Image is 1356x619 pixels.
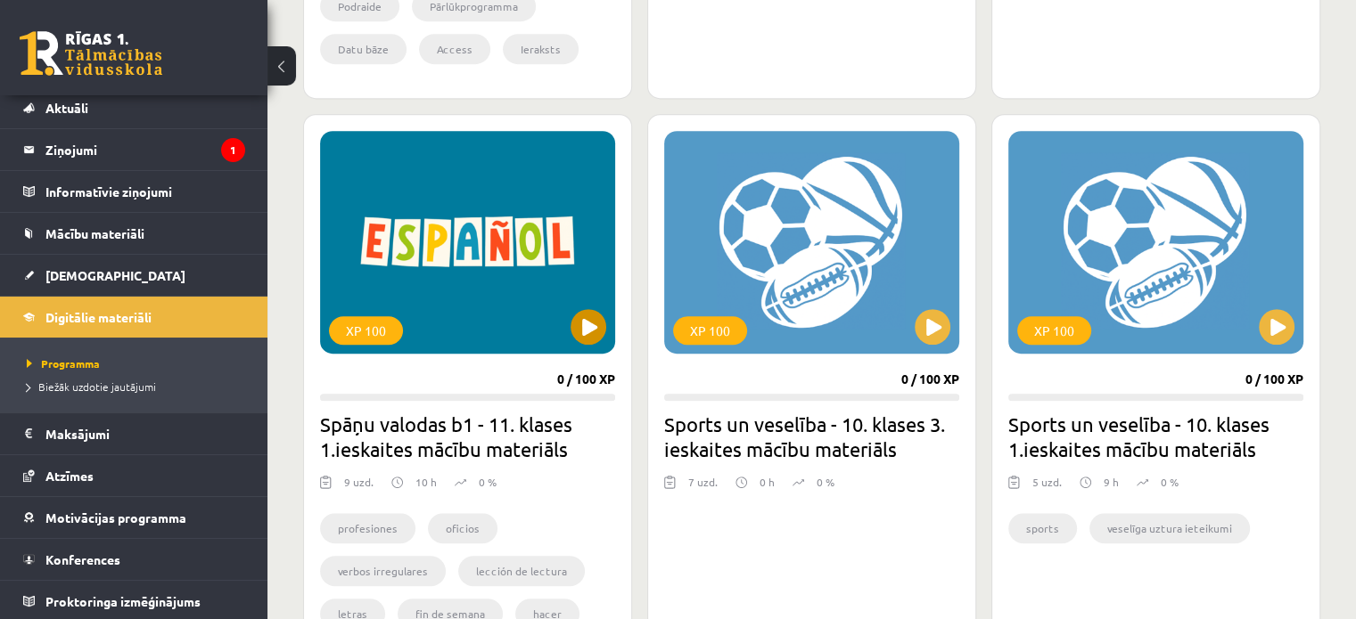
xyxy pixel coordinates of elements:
span: Aktuāli [45,100,88,116]
p: 0 h [760,474,775,490]
p: 10 h [415,474,437,490]
legend: Maksājumi [45,413,245,454]
div: 7 uzd. [688,474,718,501]
span: Proktoringa izmēģinājums [45,593,201,609]
li: Datu bāze [320,34,407,64]
p: 9 h [1104,474,1119,490]
span: Konferences [45,551,120,567]
a: Atzīmes [23,455,245,496]
li: verbos irregulares [320,556,446,586]
li: Access [419,34,490,64]
h2: Sports un veselība - 10. klases 1.ieskaites mācību materiāls [1008,411,1303,461]
i: 1 [221,138,245,162]
a: Digitālie materiāli [23,297,245,338]
li: Ieraksts [503,34,579,64]
h2: Spāņu valodas b1 - 11. klases 1.ieskaites mācību materiāls [320,411,615,461]
a: Konferences [23,539,245,580]
a: Programma [27,355,250,371]
div: XP 100 [329,316,403,345]
a: Maksājumi [23,413,245,454]
div: 5 uzd. [1032,474,1062,501]
a: Mācību materiāli [23,213,245,254]
a: Rīgas 1. Tālmācības vidusskola [20,31,162,76]
a: Motivācijas programma [23,497,245,538]
span: Biežāk uzdotie jautājumi [27,379,156,394]
a: [DEMOGRAPHIC_DATA] [23,255,245,296]
li: oficios [428,513,497,543]
a: Informatīvie ziņojumi [23,171,245,212]
div: 9 uzd. [344,474,374,501]
div: XP 100 [1017,316,1091,345]
p: 0 % [1161,474,1179,490]
legend: Informatīvie ziņojumi [45,171,245,212]
legend: Ziņojumi [45,129,245,170]
p: 0 % [817,474,834,490]
div: XP 100 [673,316,747,345]
li: sports [1008,513,1077,543]
a: Biežāk uzdotie jautājumi [27,379,250,395]
p: 0 % [479,474,497,490]
a: Ziņojumi1 [23,129,245,170]
span: Programma [27,356,100,371]
h2: Sports un veselība - 10. klases 3. ieskaites mācību materiāls [664,411,959,461]
span: [DEMOGRAPHIC_DATA] [45,267,185,283]
li: lección de lectura [458,556,585,586]
li: profesiones [320,513,415,543]
span: Motivācijas programma [45,509,186,525]
li: veselīga uztura ieteikumi [1089,513,1250,543]
span: Atzīmes [45,468,94,484]
span: Digitālie materiāli [45,309,152,325]
a: Aktuāli [23,87,245,128]
span: Mācību materiāli [45,225,144,241]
